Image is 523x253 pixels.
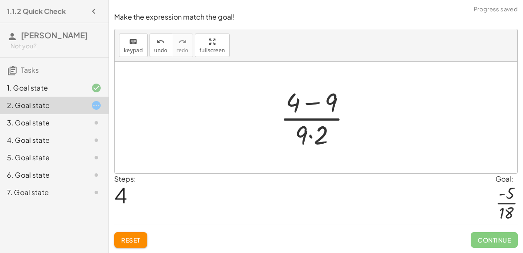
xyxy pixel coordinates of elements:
label: Steps: [114,174,136,183]
i: Task finished and correct. [91,83,102,93]
i: Task not started. [91,152,102,163]
div: Goal: [496,174,518,184]
div: 4. Goal state [7,135,77,145]
p: Make the expression match the goal! [114,12,518,22]
span: Tasks [21,65,39,74]
button: fullscreen [195,34,230,57]
i: Task not started. [91,170,102,180]
div: 3. Goal state [7,118,77,128]
span: Progress saved [474,5,518,14]
button: redoredo [172,34,193,57]
span: [PERSON_NAME] [21,30,88,40]
button: undoundo [149,34,172,57]
span: redo [177,47,188,54]
span: fullscreen [200,47,225,54]
i: Task started. [91,100,102,111]
i: Task not started. [91,118,102,128]
i: Task not started. [91,135,102,145]
i: undo [156,37,165,47]
div: 6. Goal state [7,170,77,180]
i: keyboard [129,37,137,47]
div: Not you? [10,42,102,51]
i: redo [178,37,187,47]
span: keypad [124,47,143,54]
i: Task not started. [91,187,102,198]
span: undo [154,47,167,54]
div: 7. Goal state [7,187,77,198]
span: Reset [121,236,140,244]
button: keyboardkeypad [119,34,148,57]
h4: 1.1.2 Quick Check [7,6,66,17]
div: 1. Goal state [7,83,77,93]
div: 2. Goal state [7,100,77,111]
div: 5. Goal state [7,152,77,163]
button: Reset [114,232,147,248]
span: 4 [114,182,127,208]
